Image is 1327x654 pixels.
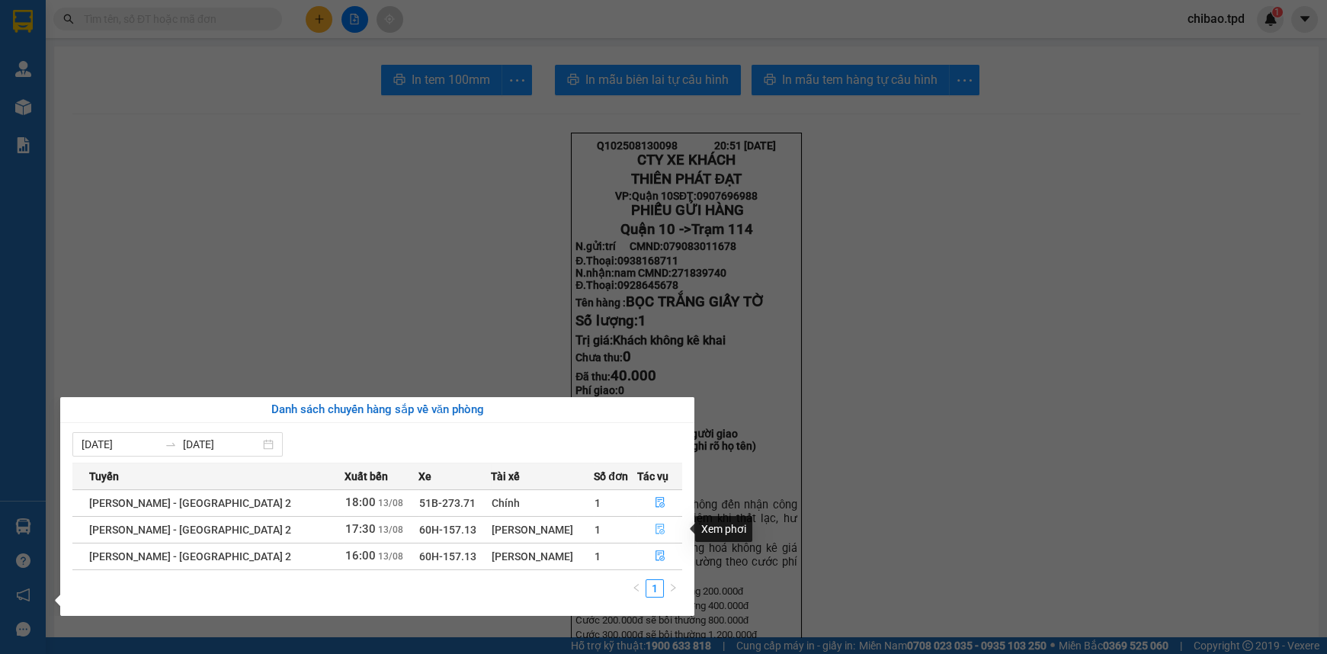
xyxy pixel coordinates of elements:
span: left [632,583,641,592]
span: Tài xế [491,468,520,485]
a: 1 [646,580,663,597]
span: 1 [595,497,601,509]
span: 13/08 [378,551,403,562]
span: file-done [655,550,665,563]
button: left [627,579,646,598]
span: 1 [595,524,601,536]
span: 60H-157.13 [419,550,476,563]
span: Gửi: [13,14,37,30]
div: [PERSON_NAME] [492,521,593,538]
span: to [165,438,177,450]
div: 079083011678 [13,71,123,89]
li: 1 [646,579,664,598]
span: file-done [655,524,665,536]
span: right [668,583,678,592]
span: Xe [418,468,431,485]
span: [PERSON_NAME] - [GEOGRAPHIC_DATA] 2 [89,524,291,536]
div: Xem phơi [695,516,752,542]
span: 60H-157.13 [419,524,476,536]
div: 271839740 [133,89,237,107]
span: Nhận: [133,14,170,30]
div: Trạm 114 [133,13,237,50]
span: 18:00 [345,495,376,509]
button: file-done [638,518,682,542]
div: [PERSON_NAME] [492,548,593,565]
div: Quận 10 [13,13,123,31]
span: 1 [595,550,601,563]
button: right [664,579,682,598]
span: 13/08 [378,524,403,535]
input: Đến ngày [183,436,260,453]
span: 17:30 [345,522,376,536]
span: Xuất bến [345,468,388,485]
div: nam [133,50,237,68]
span: [PERSON_NAME] - [GEOGRAPHIC_DATA] 2 [89,497,291,509]
span: Tuyến [89,468,119,485]
span: 16:00 [345,549,376,563]
div: Chính [492,495,593,511]
div: trí [13,31,123,50]
span: 51B-273.71 [419,497,476,509]
span: 13/08 [378,498,403,508]
li: Next Page [664,579,682,598]
li: Previous Page [627,579,646,598]
span: Tác vụ [637,468,668,485]
span: swap-right [165,438,177,450]
input: Từ ngày [82,436,159,453]
span: [PERSON_NAME] - [GEOGRAPHIC_DATA] 2 [89,550,291,563]
button: file-done [638,544,682,569]
button: file-done [638,491,682,515]
span: Số đơn [594,468,628,485]
span: file-done [655,497,665,509]
div: Danh sách chuyến hàng sắp về văn phòng [72,401,682,419]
